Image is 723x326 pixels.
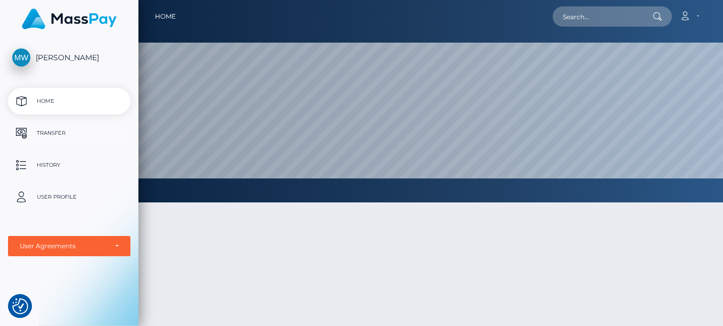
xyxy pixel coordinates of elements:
input: Search... [553,6,653,27]
a: User Profile [8,184,130,210]
p: Transfer [12,125,126,141]
button: Consent Preferences [12,298,28,314]
p: User Profile [12,189,126,205]
a: Transfer [8,120,130,146]
button: User Agreements [8,236,130,256]
a: Home [155,5,176,28]
a: Home [8,88,130,115]
span: [PERSON_NAME] [8,53,130,62]
p: Home [12,93,126,109]
img: Revisit consent button [12,298,28,314]
div: User Agreements [20,242,107,250]
img: MassPay [22,9,117,29]
p: History [12,157,126,173]
a: History [8,152,130,178]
